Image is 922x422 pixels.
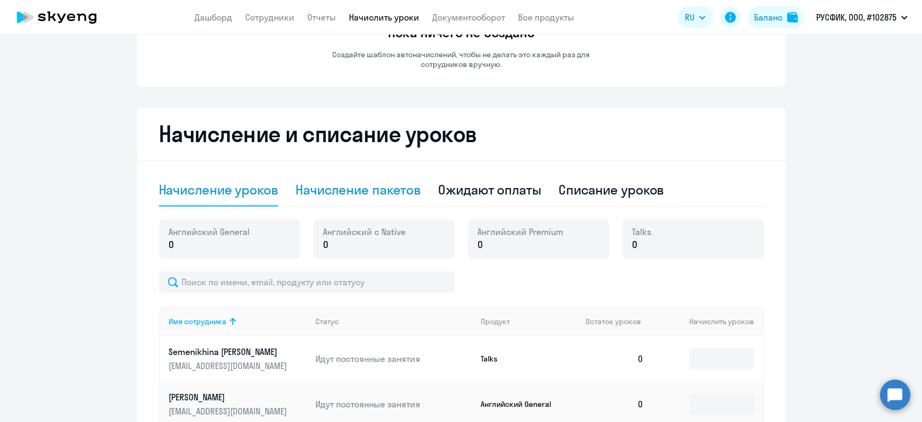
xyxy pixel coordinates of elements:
[349,12,419,23] a: Начислить уроки
[432,12,505,23] a: Документооборот
[685,11,695,24] span: RU
[481,354,562,364] p: Talks
[438,181,541,198] div: Ожидают оплаты
[477,238,483,252] span: 0
[315,353,472,365] p: Идут постоянные занятия
[169,391,307,417] a: [PERSON_NAME][EMAIL_ADDRESS][DOMAIN_NAME]
[323,238,328,252] span: 0
[310,50,613,69] p: Создайте шаблон автоначислений, чтобы не делать это каждый раз для сотрудников вручную.
[323,226,406,238] span: Английский с Native
[816,11,897,24] p: РУСФИК, ООО, #102875
[315,398,472,410] p: Идут постоянные занятия
[169,360,290,372] p: [EMAIL_ADDRESS][DOMAIN_NAME]
[585,317,641,326] span: Остаток уроков
[169,405,290,417] p: [EMAIL_ADDRESS][DOMAIN_NAME]
[558,181,664,198] div: Списание уроков
[169,238,174,252] span: 0
[577,336,652,381] td: 0
[245,12,294,23] a: Сотрудники
[481,317,577,326] div: Продукт
[159,271,455,293] input: Поиск по имени, email, продукту или статусу
[169,226,250,238] span: Английский General
[811,4,913,30] button: РУСФИК, ООО, #102875
[169,317,307,326] div: Имя сотрудника
[159,121,764,147] h2: Начисление и списание уроков
[754,11,783,24] div: Баланс
[787,12,798,23] img: balance
[518,12,574,23] a: Все продукты
[481,399,562,409] p: Английский General
[748,6,804,28] button: Балансbalance
[169,317,226,326] div: Имя сотрудника
[477,226,563,238] span: Английский Premium
[194,12,232,23] a: Дашборд
[169,391,290,403] p: [PERSON_NAME]
[315,317,472,326] div: Статус
[159,181,278,198] div: Начисление уроков
[295,181,421,198] div: Начисление пакетов
[677,6,713,28] button: RU
[481,317,510,326] div: Продукт
[632,226,651,238] span: Talks
[315,317,339,326] div: Статус
[169,346,307,372] a: Semenikhina [PERSON_NAME][EMAIL_ADDRESS][DOMAIN_NAME]
[169,346,290,358] p: Semenikhina [PERSON_NAME]
[652,307,762,336] th: Начислить уроков
[632,238,637,252] span: 0
[585,317,652,326] div: Остаток уроков
[307,12,336,23] a: Отчеты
